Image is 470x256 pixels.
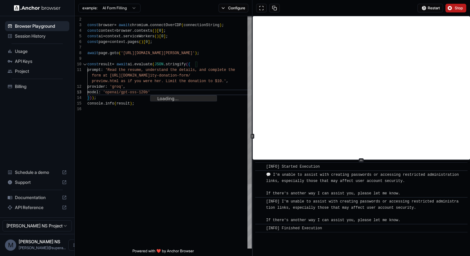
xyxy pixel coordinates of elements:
span: preview.html as if you were her. Limit the donatio [92,79,204,83]
span: . [125,40,127,44]
span: stringify [166,62,186,67]
span: info [105,101,114,106]
span: connectOverCDP [150,23,182,27]
span: API Reference [15,204,59,211]
div: 6 [75,39,81,45]
span: Session History [15,33,67,39]
span: [INFO] Started Execution [266,165,320,169]
span: . [121,34,123,39]
span: '[URL][DOMAIN_NAME][PERSON_NAME]' [121,51,195,55]
span: JSON [154,62,164,67]
span: [INFO] I'm unable to assist with creating passwords or accessing restricted administration links,... [266,199,458,222]
span: [ [157,29,159,33]
span: [ [159,34,161,39]
button: Open menu [68,240,80,251]
span: , [123,85,125,89]
div: Usage [5,46,69,56]
span: const [87,29,99,33]
span: 0 [161,34,164,39]
div: Loading... [150,95,217,102]
button: Open in full screen [256,4,267,12]
span: form at [URL][DOMAIN_NAME] [92,73,150,78]
span: . [132,62,134,67]
span: ( [154,34,157,39]
span: } [87,96,90,100]
span: 'Read the resume, understand the details, and comp [105,68,217,72]
div: 3 [75,22,81,28]
span: ​ [258,172,261,178]
span: ; [164,29,166,33]
span: = [114,29,116,33]
span: Usage [15,48,67,54]
span: ) [141,40,143,44]
div: 16 [75,106,81,112]
span: console [87,101,103,106]
span: = [103,34,105,39]
span: 'groq' [110,85,123,89]
span: goto [110,51,119,55]
span: page [99,51,108,55]
span: 0 [159,29,161,33]
span: Stop [455,6,463,11]
span: API Keys [15,58,67,64]
span: Restart [428,6,440,11]
span: page [99,40,108,44]
div: 10 [75,62,81,67]
div: Billing [5,81,69,91]
span: ; [150,40,152,44]
span: ] [148,40,150,44]
span: ai [128,62,132,67]
span: const [87,34,99,39]
span: lete the [217,68,235,72]
div: 15 [75,101,81,106]
div: 13 [75,90,81,95]
span: : [99,90,101,95]
span: ( [139,40,141,44]
div: 12 [75,84,81,90]
span: Schedule a demo [15,169,59,175]
div: Support [5,177,69,187]
span: ( [186,62,188,67]
span: ) [154,29,157,33]
span: . [108,51,110,55]
span: ​ [258,225,261,231]
span: 0 [145,40,148,44]
span: const [87,40,99,44]
span: ( [182,23,184,27]
span: ) [195,51,197,55]
span: connectionString [184,23,219,27]
span: chromium [130,23,148,27]
span: await [117,62,128,67]
span: Billing [15,83,67,90]
span: result [117,101,130,106]
div: Click to collapse the range. [82,62,88,67]
span: ; [197,51,199,55]
div: Session History [5,31,69,41]
span: await [87,51,99,55]
span: ( [152,62,154,67]
span: const [87,62,99,67]
span: . [132,29,134,33]
span: [INFO] Finished Execution [266,226,322,230]
span: Powered with ❤️ by Anchor Browser [132,249,194,256]
span: ] [164,34,166,39]
div: 4 [75,28,81,34]
button: Stop [445,4,466,12]
span: prompt [87,68,101,72]
span: browser [117,29,132,33]
span: serviceWorkers [123,34,154,39]
img: Anchor Logo [14,5,61,11]
span: context [105,34,121,39]
span: , [226,79,228,83]
div: Documentation [5,193,69,202]
span: ] [161,29,164,33]
span: example: [82,6,98,11]
span: 💬 I'm unable to assist with creating passwords or accessing restricted administration links, espe... [266,173,461,196]
button: Configure [219,4,249,12]
span: ( [114,101,116,106]
span: : [101,68,103,72]
span: . [148,23,150,27]
span: context [110,40,125,44]
span: ; [132,101,134,106]
span: = [108,40,110,44]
